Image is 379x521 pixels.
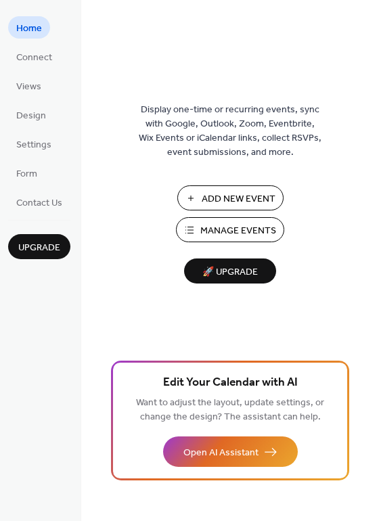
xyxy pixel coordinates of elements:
[176,217,284,242] button: Manage Events
[16,167,37,181] span: Form
[16,109,46,123] span: Design
[8,104,54,126] a: Design
[200,224,276,238] span: Manage Events
[139,103,321,160] span: Display one-time or recurring events, sync with Google, Outlook, Zoom, Eventbrite, Wix Events or ...
[16,51,52,65] span: Connect
[8,74,49,97] a: Views
[8,16,50,39] a: Home
[183,446,259,460] span: Open AI Assistant
[184,258,276,284] button: 🚀 Upgrade
[8,133,60,155] a: Settings
[192,263,268,281] span: 🚀 Upgrade
[8,234,70,259] button: Upgrade
[8,45,60,68] a: Connect
[16,80,41,94] span: Views
[163,373,298,392] span: Edit Your Calendar with AI
[16,196,62,210] span: Contact Us
[16,22,42,36] span: Home
[8,162,45,184] a: Form
[136,394,324,426] span: Want to adjust the layout, update settings, or change the design? The assistant can help.
[177,185,284,210] button: Add New Event
[202,192,275,206] span: Add New Event
[163,436,298,467] button: Open AI Assistant
[16,138,51,152] span: Settings
[18,241,60,255] span: Upgrade
[8,191,70,213] a: Contact Us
